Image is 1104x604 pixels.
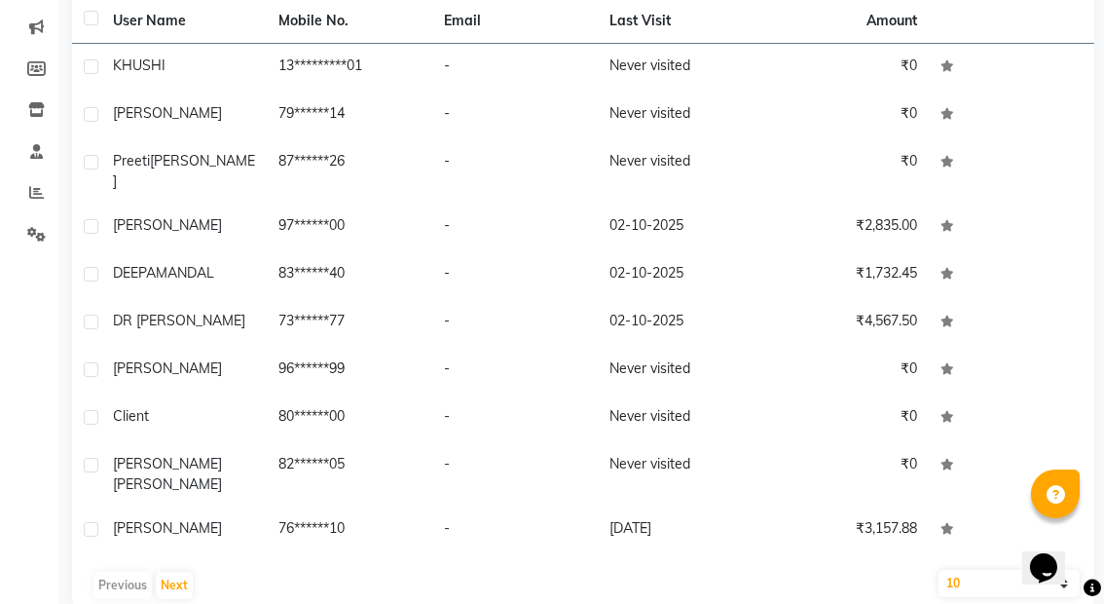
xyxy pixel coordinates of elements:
td: Never visited [598,395,763,442]
td: 02-10-2025 [598,204,763,251]
span: Preeti [113,152,150,170]
span: client [113,407,149,425]
td: 02-10-2025 [598,299,763,347]
td: 02-10-2025 [598,251,763,299]
td: ₹1,732.45 [763,251,929,299]
td: ₹0 [763,442,929,507]
span: KHUSHI [113,57,166,74]
td: - [432,442,598,507]
td: ₹3,157.88 [763,507,929,554]
td: ₹2,835.00 [763,204,929,251]
td: - [432,251,598,299]
td: Never visited [598,442,763,507]
span: [PERSON_NAME] [113,104,222,122]
td: - [432,395,598,442]
span: DEEPA [113,264,156,282]
span: [PERSON_NAME] [113,519,222,537]
span: [PERSON_NAME] [113,216,222,234]
td: Never visited [598,139,763,204]
td: ₹0 [763,395,929,442]
span: [PERSON_NAME] [113,475,222,493]
td: - [432,204,598,251]
span: [PERSON_NAME] [113,455,222,472]
td: Never visited [598,92,763,139]
td: - [432,44,598,92]
td: - [432,139,598,204]
span: MANDAL [156,264,214,282]
td: - [432,299,598,347]
td: - [432,92,598,139]
span: [PERSON_NAME] [113,152,255,190]
td: Never visited [598,347,763,395]
td: Never visited [598,44,763,92]
td: ₹4,567.50 [763,299,929,347]
td: [DATE] [598,507,763,554]
iframe: chat widget [1022,526,1085,585]
td: ₹0 [763,44,929,92]
span: [PERSON_NAME] [113,359,222,377]
td: ₹0 [763,347,929,395]
button: Next [156,572,193,599]
td: ₹0 [763,139,929,204]
td: ₹0 [763,92,929,139]
td: - [432,347,598,395]
td: - [432,507,598,554]
span: DR [PERSON_NAME] [113,312,245,329]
